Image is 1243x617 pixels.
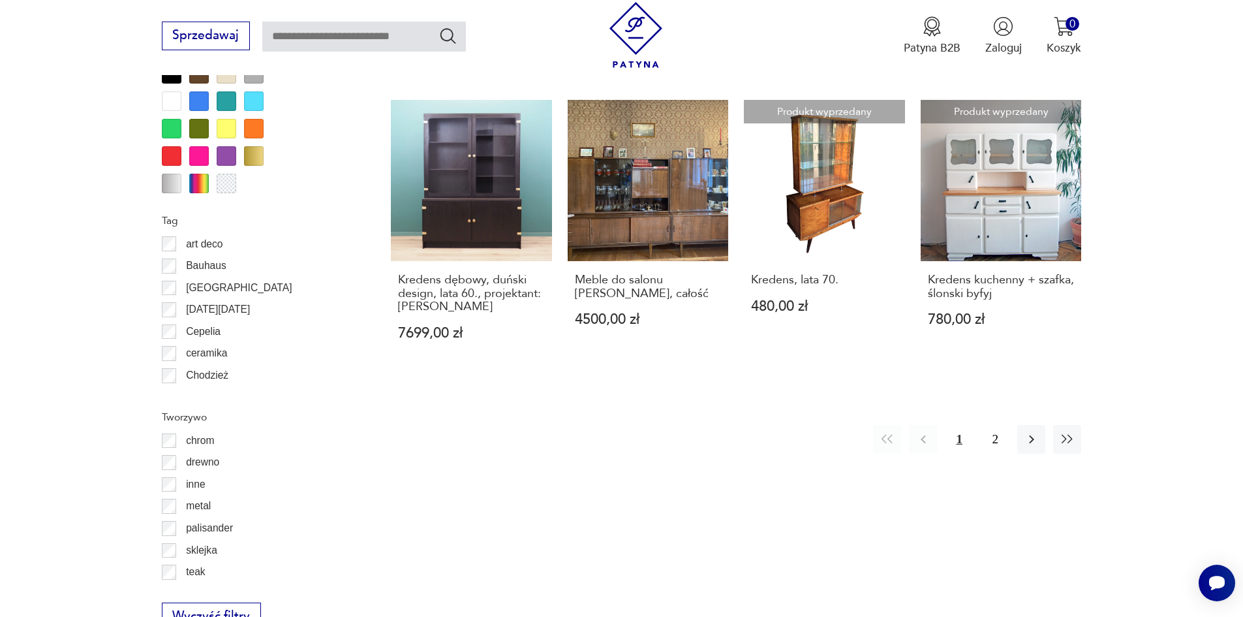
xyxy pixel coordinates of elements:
p: Ćmielów [186,389,225,406]
a: Sprzedawaj [162,31,250,42]
a: Produkt wyprzedanyKredens kuchenny + szafka, ślonski byfyjKredens kuchenny + szafka, ślonski byfy... [921,100,1082,370]
p: [DATE][DATE] [186,301,250,318]
a: Kredens dębowy, duński design, lata 60., projektant: Børge MogensenKredens dębowy, duński design,... [391,100,552,370]
p: Tworzywo [162,409,354,426]
img: Ikona koszyka [1054,16,1074,37]
p: palisander [186,520,233,537]
p: 7699,00 zł [398,326,545,340]
p: drewno [186,454,219,471]
p: sklejka [186,542,217,559]
button: 0Koszyk [1047,16,1081,55]
p: teak [186,563,205,580]
button: Zaloguj [985,16,1022,55]
a: Ikona medaluPatyna B2B [904,16,960,55]
button: 2 [981,425,1009,453]
h3: Kredens, lata 70. [751,274,898,287]
p: Patyna B2B [904,40,960,55]
p: 480,00 zł [751,300,898,313]
p: Chodzież [186,367,228,384]
p: ceramika [186,345,227,362]
p: art deco [186,236,223,253]
p: metal [186,498,211,514]
p: 4500,00 zł [575,313,722,326]
p: Cepelia [186,323,221,340]
img: Ikonka użytkownika [993,16,1013,37]
p: [GEOGRAPHIC_DATA] [186,279,292,296]
button: Szukaj [438,26,457,45]
img: Ikona medalu [922,16,942,37]
p: Koszyk [1047,40,1081,55]
p: Tag [162,212,354,229]
iframe: Smartsupp widget button [1199,565,1235,601]
h3: Kredens dębowy, duński design, lata 60., projektant: [PERSON_NAME] [398,274,545,313]
p: chrom [186,432,214,449]
p: Zaloguj [985,40,1022,55]
button: Sprzedawaj [162,22,250,50]
p: 780,00 zł [928,313,1075,326]
a: Meble do salonu Violetta, całośćMeble do salonu [PERSON_NAME], całość4500,00 zł [568,100,729,370]
div: 0 [1066,17,1079,31]
a: Produkt wyprzedanyKredens, lata 70.Kredens, lata 70.480,00 zł [744,100,905,370]
h3: Meble do salonu [PERSON_NAME], całość [575,274,722,300]
p: tworzywo sztuczne [186,586,271,603]
button: 1 [945,425,974,453]
p: Bauhaus [186,257,226,274]
img: Patyna - sklep z meblami i dekoracjami vintage [603,2,669,68]
p: inne [186,476,205,493]
h3: Kredens kuchenny + szafka, ślonski byfyj [928,274,1075,300]
button: Patyna B2B [904,16,960,55]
